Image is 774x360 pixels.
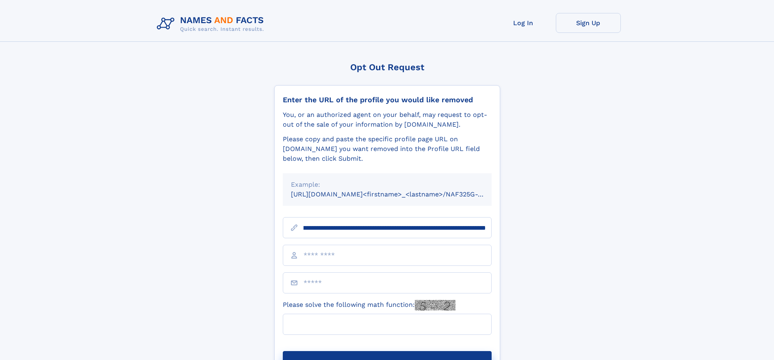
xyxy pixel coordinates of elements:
[283,300,455,310] label: Please solve the following math function:
[491,13,556,33] a: Log In
[291,190,507,198] small: [URL][DOMAIN_NAME]<firstname>_<lastname>/NAF325G-xxxxxxxx
[556,13,621,33] a: Sign Up
[154,13,271,35] img: Logo Names and Facts
[283,95,492,104] div: Enter the URL of the profile you would like removed
[274,62,500,72] div: Opt Out Request
[283,110,492,129] div: You, or an authorized agent on your behalf, may request to opt-out of the sale of your informatio...
[291,180,483,190] div: Example:
[283,134,492,164] div: Please copy and paste the specific profile page URL on [DOMAIN_NAME] you want removed into the Pr...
